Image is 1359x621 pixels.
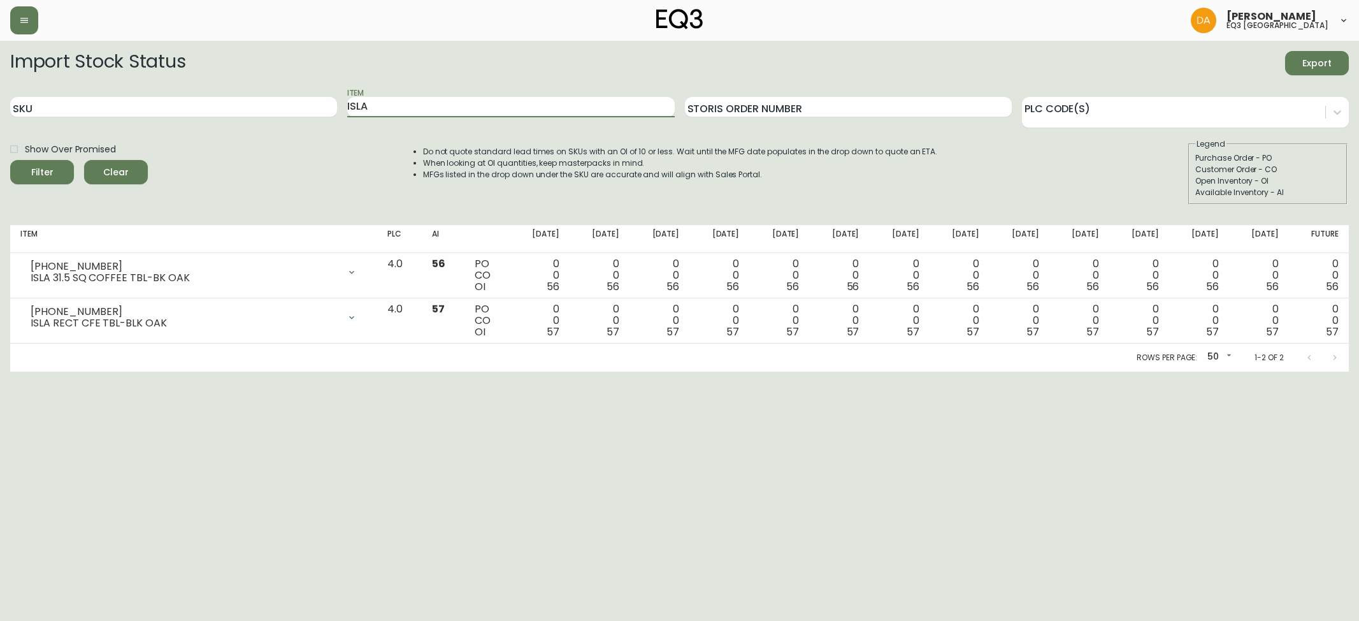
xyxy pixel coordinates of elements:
[10,51,185,75] h2: Import Stock Status
[20,303,367,332] div: [PHONE_NUMBER]ISLA RECT CFE TBL-BLK OAK
[1000,303,1039,338] div: 0 0
[1266,279,1279,294] span: 56
[1026,279,1039,294] span: 56
[423,146,938,157] li: Do not quote standard lead times on SKUs with an OI of 10 or less. Wait until the MFG date popula...
[1000,258,1039,293] div: 0 0
[1229,225,1289,253] th: [DATE]
[1179,258,1219,293] div: 0 0
[25,143,116,156] span: Show Over Promised
[967,279,979,294] span: 56
[1202,347,1234,368] div: 50
[700,258,739,293] div: 0 0
[31,164,54,180] div: Filter
[607,325,619,339] span: 57
[10,160,74,184] button: Filter
[1239,303,1279,338] div: 0 0
[94,164,138,180] span: Clear
[1195,187,1341,198] div: Available Inventory - AI
[1226,22,1328,29] h5: eq3 [GEOGRAPHIC_DATA]
[20,258,367,286] div: [PHONE_NUMBER]ISLA 31.5 SQ COFFEE TBL-BK OAK
[666,325,679,339] span: 57
[1191,8,1216,33] img: dd1a7e8db21a0ac8adbf82b84ca05374
[1109,225,1169,253] th: [DATE]
[1119,258,1159,293] div: 0 0
[520,303,559,338] div: 0 0
[939,303,979,338] div: 0 0
[607,279,619,294] span: 56
[31,261,339,272] div: [PHONE_NUMBER]
[1195,164,1341,175] div: Customer Order - CO
[879,303,919,338] div: 0 0
[689,225,749,253] th: [DATE]
[31,306,339,318] div: [PHONE_NUMBER]
[580,303,619,338] div: 0 0
[1255,352,1284,363] p: 1-2 of 2
[939,258,979,293] div: 0 0
[1266,325,1279,339] span: 57
[819,258,859,293] div: 0 0
[570,225,629,253] th: [DATE]
[1119,303,1159,338] div: 0 0
[423,157,938,169] li: When looking at OI quantities, keep masterpacks in mind.
[1060,303,1099,338] div: 0 0
[475,325,485,339] span: OI
[1299,303,1339,338] div: 0 0
[656,9,703,29] img: logo
[580,258,619,293] div: 0 0
[759,303,799,338] div: 0 0
[475,258,500,293] div: PO CO
[423,169,938,180] li: MFGs listed in the drop down under the SKU are accurate and will align with Sales Portal.
[377,253,422,298] td: 4.0
[1195,138,1226,150] legend: Legend
[31,272,339,284] div: ISLA 31.5 SQ COFFEE TBL-BK OAK
[700,303,739,338] div: 0 0
[31,318,339,329] div: ISLA RECT CFE TBL-BLK OAK
[84,160,148,184] button: Clear
[786,279,799,294] span: 56
[432,302,445,316] span: 57
[1299,258,1339,293] div: 0 0
[1206,325,1219,339] span: 57
[475,303,500,338] div: PO CO
[1295,55,1339,71] span: Export
[666,279,679,294] span: 56
[1206,279,1219,294] span: 56
[759,258,799,293] div: 0 0
[1289,225,1349,253] th: Future
[640,303,679,338] div: 0 0
[847,325,859,339] span: 57
[1326,279,1339,294] span: 56
[1195,152,1341,164] div: Purchase Order - PO
[1146,325,1159,339] span: 57
[520,258,559,293] div: 0 0
[1326,325,1339,339] span: 57
[377,225,422,253] th: PLC
[907,325,919,339] span: 57
[749,225,809,253] th: [DATE]
[1169,225,1229,253] th: [DATE]
[879,258,919,293] div: 0 0
[989,225,1049,253] th: [DATE]
[475,279,485,294] span: OI
[1049,225,1109,253] th: [DATE]
[432,256,445,271] span: 56
[1179,303,1219,338] div: 0 0
[377,298,422,344] td: 4.0
[929,225,989,253] th: [DATE]
[629,225,689,253] th: [DATE]
[1285,51,1349,75] button: Export
[786,325,799,339] span: 57
[1086,325,1099,339] span: 57
[967,325,979,339] span: 57
[1137,352,1197,363] p: Rows per page:
[547,325,559,339] span: 57
[1026,325,1039,339] span: 57
[1226,11,1316,22] span: [PERSON_NAME]
[547,279,559,294] span: 56
[1195,175,1341,187] div: Open Inventory - OI
[869,225,929,253] th: [DATE]
[1239,258,1279,293] div: 0 0
[640,258,679,293] div: 0 0
[726,279,739,294] span: 56
[1060,258,1099,293] div: 0 0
